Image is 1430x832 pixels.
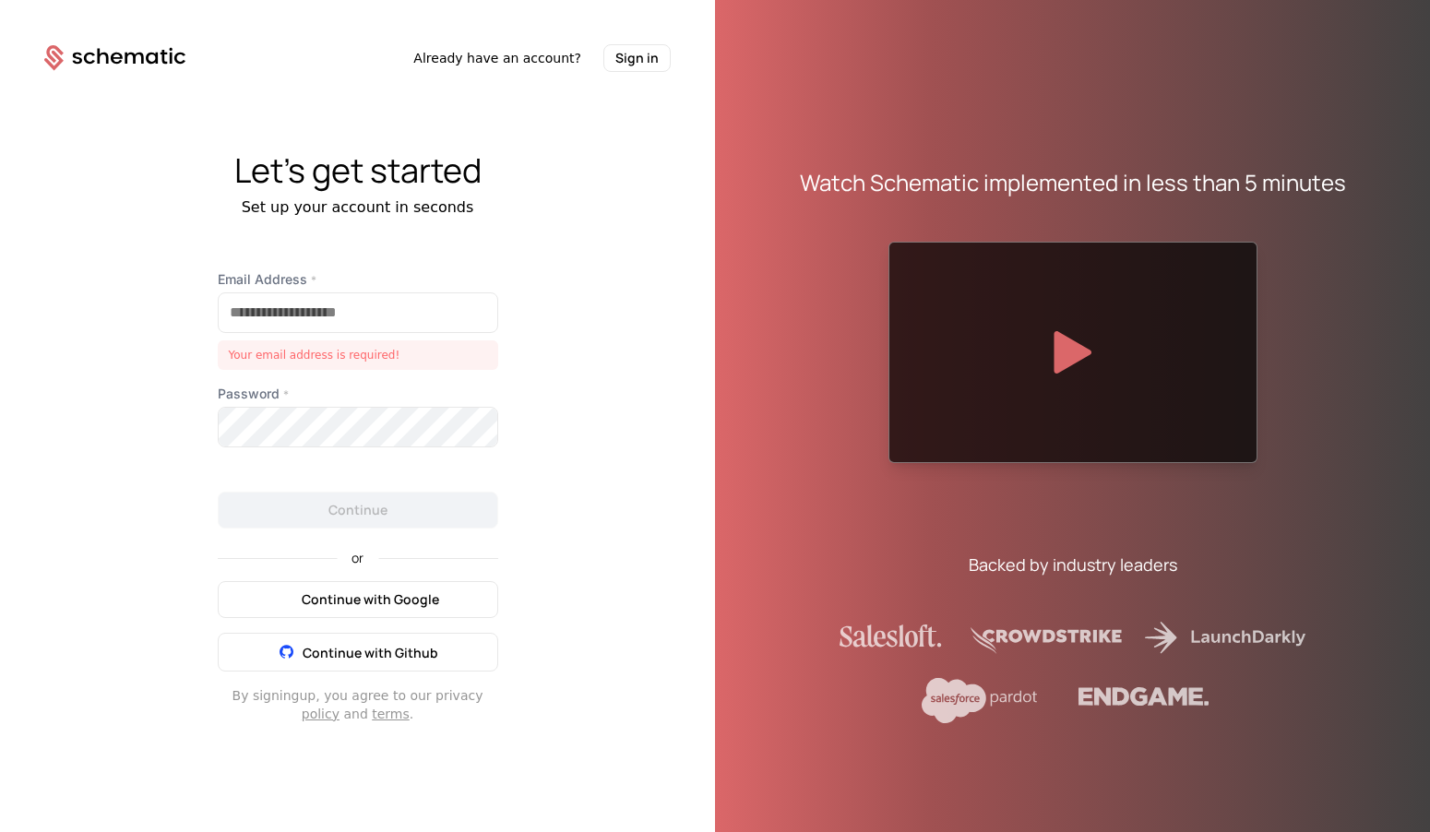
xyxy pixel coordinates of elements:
[218,633,498,672] button: Continue with Github
[218,492,498,529] button: Continue
[413,49,581,67] span: Already have an account?
[218,270,498,289] label: Email Address
[302,707,340,721] a: policy
[218,385,498,403] label: Password
[603,44,671,72] button: Sign in
[303,644,438,661] span: Continue with Github
[969,552,1177,577] div: Backed by industry leaders
[218,581,498,618] button: Continue with Google
[800,168,1346,197] div: Watch Schematic implemented in less than 5 minutes
[337,552,378,565] span: or
[218,686,498,723] div: By signing up , you agree to our privacy and .
[302,590,439,609] span: Continue with Google
[218,340,498,370] div: Your email address is required!
[372,707,410,721] a: terms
